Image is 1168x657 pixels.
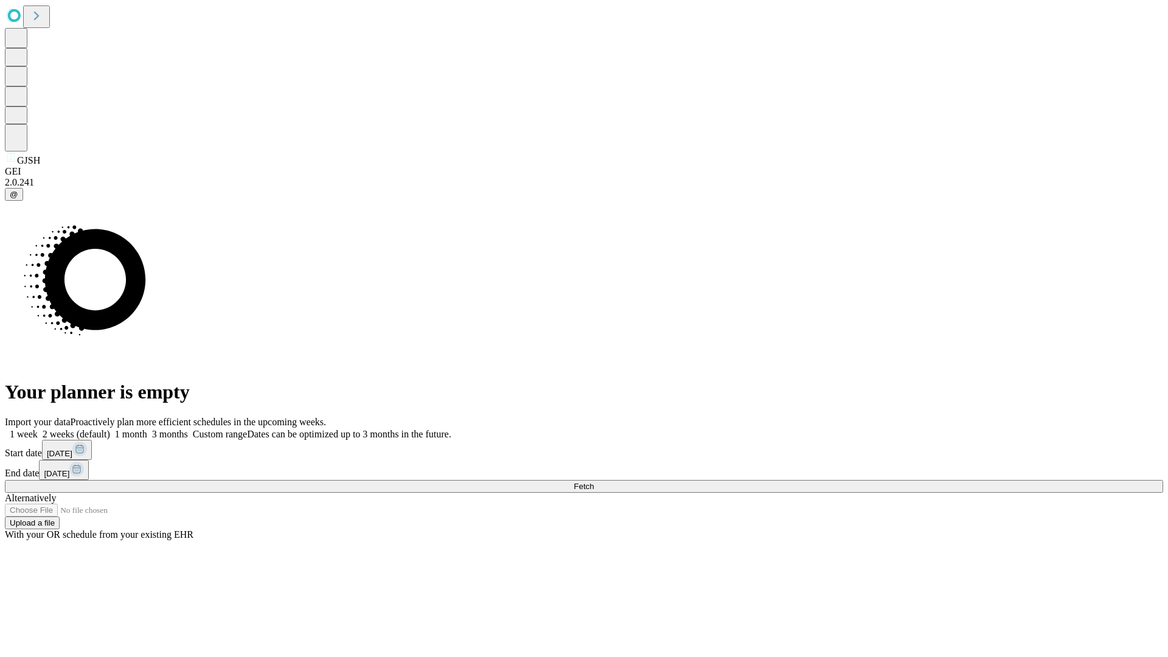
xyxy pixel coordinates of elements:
span: [DATE] [47,449,72,458]
span: [DATE] [44,469,69,478]
div: GEI [5,166,1163,177]
span: 3 months [152,429,188,439]
button: [DATE] [42,440,92,460]
span: Alternatively [5,493,56,503]
span: Import your data [5,417,71,427]
div: 2.0.241 [5,177,1163,188]
span: 1 month [115,429,147,439]
span: With your OR schedule from your existing EHR [5,529,193,540]
button: Upload a file [5,516,60,529]
button: Fetch [5,480,1163,493]
span: Dates can be optimized up to 3 months in the future. [247,429,451,439]
span: @ [10,190,18,199]
span: GJSH [17,155,40,165]
button: @ [5,188,23,201]
h1: Your planner is empty [5,381,1163,403]
span: Proactively plan more efficient schedules in the upcoming weeks. [71,417,326,427]
span: Fetch [574,482,594,491]
button: [DATE] [39,460,89,480]
span: Custom range [193,429,247,439]
span: 2 weeks (default) [43,429,110,439]
div: End date [5,460,1163,480]
div: Start date [5,440,1163,460]
span: 1 week [10,429,38,439]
